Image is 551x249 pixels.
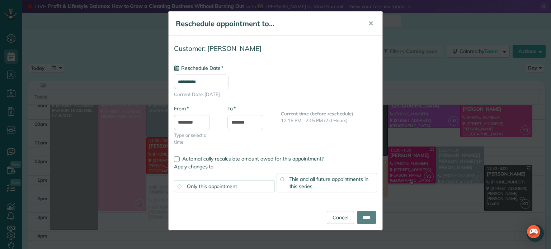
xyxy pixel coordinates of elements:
b: Current time (before reschedule) [281,111,353,116]
label: Apply changes to [174,163,377,170]
span: Current Date: [DATE] [174,91,377,98]
h4: Customer: [PERSON_NAME] [174,45,377,52]
span: This and all future appointments in this series [289,176,369,190]
span: Automatically recalculate amount owed for this appointment? [182,155,324,162]
input: This and all future appointments in this series [280,177,284,181]
label: Reschedule Date [174,64,223,72]
label: To [227,105,236,112]
input: Only this appointment [178,185,181,188]
p: 12:15 PM - 2:15 PM (2.0 Hours) [281,117,377,124]
span: ✕ [368,19,373,28]
h5: Reschedule appointment to... [176,19,358,29]
a: Cancel [327,211,354,224]
label: From [174,105,189,112]
span: Type or select a time [174,132,217,145]
span: Only this appointment [187,183,237,190]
